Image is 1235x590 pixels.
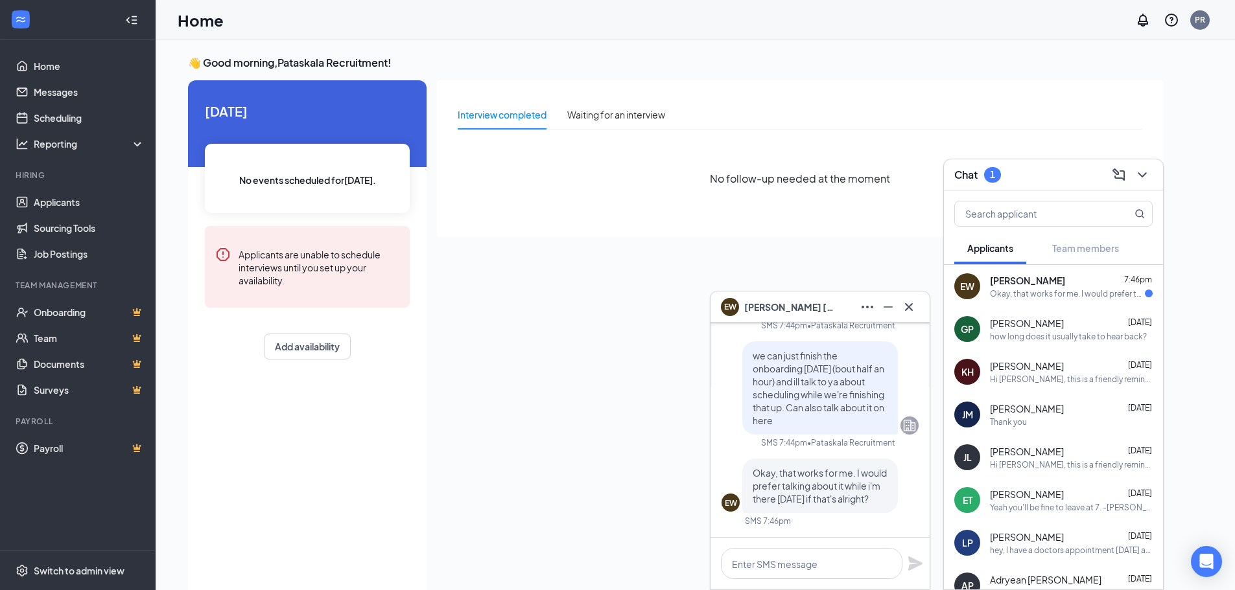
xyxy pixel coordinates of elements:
div: EW [725,497,737,508]
div: SMS 7:44pm [761,437,807,448]
div: Yeah you'll be fine to leave at 7. -[PERSON_NAME] [990,502,1153,513]
div: Payroll [16,416,142,427]
svg: Notifications [1135,12,1151,28]
span: [PERSON_NAME] [990,488,1064,501]
span: [PERSON_NAME] [990,445,1064,458]
div: JL [963,451,972,464]
input: Search applicant [955,201,1109,226]
a: DocumentsCrown [34,351,145,377]
button: Ellipses [857,297,878,317]
div: SMS 7:44pm [761,320,807,331]
span: [DATE] [1128,403,1152,413]
span: 7:46pm [1124,275,1152,284]
div: 1 [990,169,995,180]
svg: Plane [908,556,923,571]
span: No events scheduled for [DATE] . [239,173,376,187]
span: • Pataskala Recruitment [807,320,895,331]
h3: 👋 Good morning, Pataskala Recruitment ! [188,56,1163,70]
div: Team Management [16,280,142,291]
div: Hiring [16,170,142,181]
svg: ChevronDown [1135,167,1150,183]
a: Applicants [34,189,145,215]
span: we can just finish the onboarding [DATE] (bout half an hour) and ill talk to ya about scheduling ... [753,350,884,426]
div: PR [1195,14,1205,25]
div: JM [962,408,973,421]
span: [DATE] [1128,574,1152,584]
div: Thank you [990,416,1027,427]
span: [PERSON_NAME] [990,402,1064,415]
svg: MagnifyingGlass [1135,209,1145,219]
a: Job Postings [34,241,145,267]
div: GP [961,323,974,335]
span: [DATE] [1128,531,1152,541]
div: Interview completed [458,108,547,122]
svg: Cross [901,299,917,315]
a: Scheduling [34,105,145,131]
h1: Home [178,9,224,31]
span: [PERSON_NAME] [990,530,1064,543]
a: SurveysCrown [34,377,145,403]
a: Sourcing Tools [34,215,145,241]
div: Okay, that works for me. I would prefer talking about it while i'm there [DATE] if that's alright? [990,288,1145,299]
div: SMS 7:46pm [745,516,791,527]
a: Messages [34,79,145,105]
svg: Collapse [125,14,138,27]
svg: Minimize [880,299,896,315]
span: Adryean [PERSON_NAME] [990,573,1101,586]
span: [DATE] [1128,317,1152,327]
h3: Chat [954,168,978,182]
div: LP [962,536,973,549]
div: KH [961,365,974,378]
a: PayrollCrown [34,435,145,461]
div: hey, I have a doctors appointment [DATE] and I didn't realize that it was [DATE] and I won't be a... [990,545,1153,556]
svg: Company [902,418,917,433]
svg: ComposeMessage [1111,167,1127,183]
div: Open Intercom Messenger [1191,546,1222,577]
svg: Ellipses [860,299,875,315]
span: [PERSON_NAME] [PERSON_NAME] [744,300,835,314]
span: [PERSON_NAME] [990,359,1064,372]
svg: WorkstreamLogo [14,13,27,26]
div: Waiting for an interview [567,108,665,122]
a: Home [34,53,145,79]
div: Switch to admin view [34,564,124,577]
a: OnboardingCrown [34,299,145,325]
span: [DATE] [205,101,410,121]
div: Applicants are unable to schedule interviews until you set up your availability. [239,247,399,287]
span: • Pataskala Recruitment [807,437,895,448]
svg: Settings [16,564,29,577]
span: [DATE] [1128,360,1152,370]
svg: Error [215,247,231,262]
button: ComposeMessage [1109,165,1129,185]
span: [PERSON_NAME] [990,274,1065,287]
svg: QuestionInfo [1164,12,1179,28]
span: [DATE] [1128,446,1152,455]
div: how long does it usually take to hear back? [990,331,1147,342]
div: Hi [PERSON_NAME], this is a friendly reminder. Your meeting with [PERSON_NAME] for Team Member - ... [990,374,1153,385]
svg: Analysis [16,137,29,150]
span: Team members [1052,242,1119,254]
div: EW [960,280,974,293]
span: [PERSON_NAME] [990,317,1064,330]
button: ChevronDown [1132,165,1153,185]
span: [DATE] [1128,488,1152,498]
div: Reporting [34,137,145,150]
span: Okay, that works for me. I would prefer talking about it while i'm there [DATE] if that's alright? [753,467,887,505]
span: No follow-up needed at the moment [710,170,890,187]
div: Hi [PERSON_NAME], this is a friendly reminder. Your meeting with [PERSON_NAME] Pizza for Team Mem... [990,459,1153,470]
button: Cross [899,297,919,317]
div: ET [963,494,972,506]
a: TeamCrown [34,325,145,351]
span: Applicants [967,242,1013,254]
button: Add availability [264,334,351,359]
button: Minimize [878,297,899,317]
